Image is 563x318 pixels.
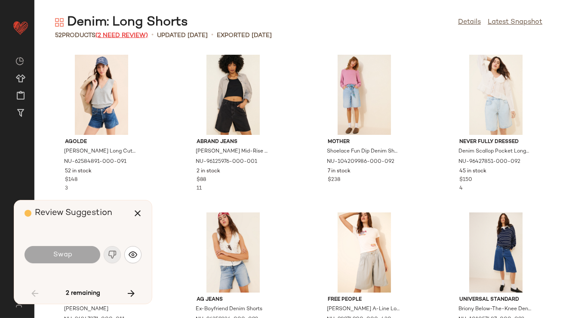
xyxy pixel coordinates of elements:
[129,250,137,259] img: svg%3e
[327,158,394,166] span: NU-104209986-000-092
[452,55,539,135] img: 96427851_092_b
[65,176,77,184] span: $148
[55,18,64,27] img: svg%3e
[321,212,408,293] img: 98974900_430_b
[328,176,340,184] span: $238
[66,290,100,297] span: 2 remaining
[55,14,188,31] div: Denim: Long Shorts
[197,168,220,175] span: 2 in stock
[64,158,126,166] span: NU-62584891-000-091
[459,186,463,191] span: 4
[328,168,351,175] span: 7 in stock
[197,296,270,304] span: AG Jeans
[459,176,472,184] span: $150
[10,301,27,308] img: svg%3e
[65,186,68,191] span: 3
[459,296,532,304] span: Universal Standard
[15,57,24,65] img: svg%3e
[65,168,92,175] span: 52 in stock
[35,209,112,218] span: Review Suggestion
[55,31,148,40] div: Products
[190,212,277,293] img: 96359336_092_b
[452,212,539,293] img: 101057487_093_b
[64,148,137,156] span: [PERSON_NAME] Long Cutoff Shorts
[197,186,202,191] span: 11
[190,55,277,135] img: 96125976_001_b
[197,138,270,146] span: Abrand Jeans
[151,30,154,41] span: •
[327,306,400,313] span: [PERSON_NAME] A-Line Long Shorts
[55,32,62,39] span: 52
[458,158,520,166] span: NU-96427851-000-092
[12,19,29,36] img: heart_red.DM2ytmEG.svg
[458,306,532,313] span: Briony Below-The-Knee Denim Shorts
[65,138,138,146] span: AGOLDE
[458,148,532,156] span: Denim Scallop Pocket Long-Length Shorts
[196,158,257,166] span: NU-96125976-000-001
[211,30,213,41] span: •
[196,148,269,156] span: [PERSON_NAME] Mid-Rise Denim Shorts
[58,55,145,135] img: 62584891_091_b4
[328,138,401,146] span: MOTHER
[196,306,262,313] span: Ex-Boyfriend Denim Shorts
[217,31,272,40] p: Exported [DATE]
[321,55,408,135] img: 104209986_092_b3
[197,176,206,184] span: $88
[459,168,486,175] span: 45 in stock
[459,138,532,146] span: Never Fully Dressed
[327,148,400,156] span: Shoelace Fun Dip Denim Shorts
[458,17,481,28] a: Details
[64,306,108,313] span: [PERSON_NAME]
[328,296,401,304] span: Free People
[488,17,542,28] a: Latest Snapshot
[95,32,148,39] span: (2 Need Review)
[157,31,208,40] p: updated [DATE]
